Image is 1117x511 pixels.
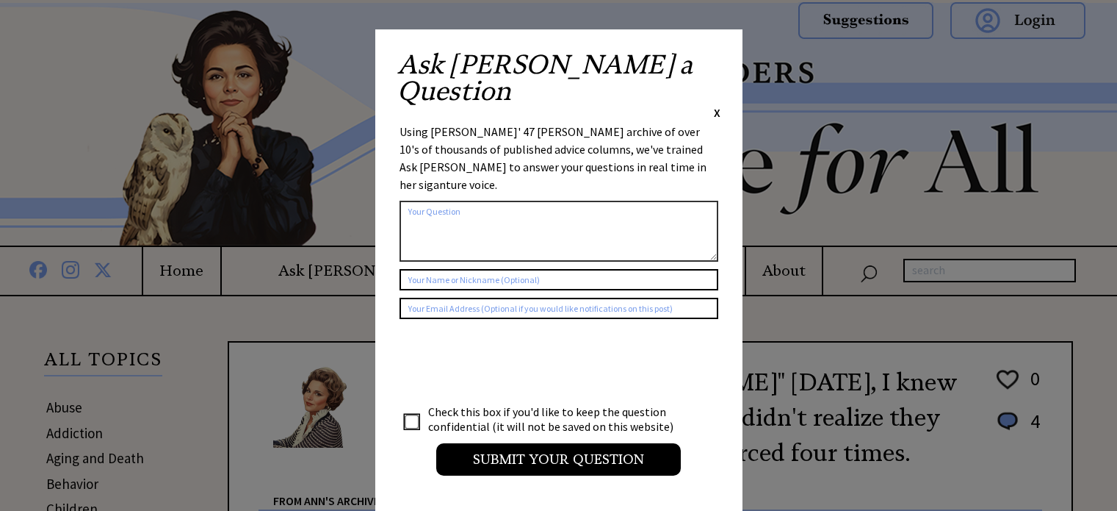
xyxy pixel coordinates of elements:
input: Submit your Question [436,443,681,476]
div: Using [PERSON_NAME]' 47 [PERSON_NAME] archive of over 10's of thousands of published advice colum... [400,123,718,193]
input: Your Name or Nickname (Optional) [400,269,718,290]
input: Your Email Address (Optional if you would like notifications on this post) [400,298,718,319]
td: Check this box if you'd like to keep the question confidential (it will not be saved on this webs... [427,404,687,435]
h2: Ask [PERSON_NAME] a Question [397,51,720,104]
span: X [714,105,720,120]
iframe: reCAPTCHA [400,334,623,391]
